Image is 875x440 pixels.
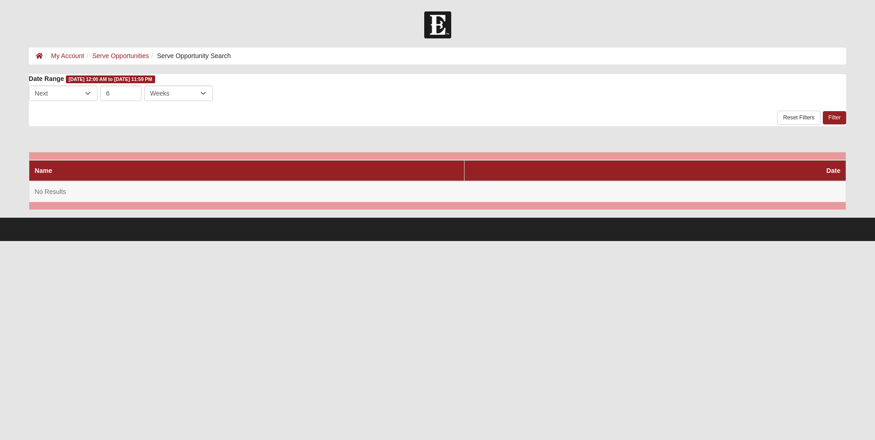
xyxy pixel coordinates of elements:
a: Filter [823,111,846,124]
span: No Results [35,188,66,195]
a: Serve Opportunities [92,52,149,59]
img: Church of Eleven22 Logo [424,11,451,38]
a: Reset Filters [777,111,821,125]
li: Serve Opportunity Search [149,51,231,61]
label: Date Range [29,74,64,83]
a: My Account [51,52,84,59]
div: [DATE] 12:00 AM to [DATE] 11:59 PM [66,75,155,83]
a: Name [35,167,52,174]
a: Date [826,167,840,174]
